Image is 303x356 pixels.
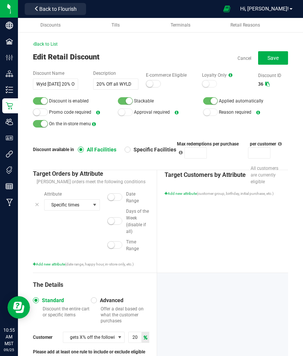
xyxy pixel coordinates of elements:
[219,98,263,104] span: Applied automatically
[202,72,251,79] label: Loyalty Only
[258,51,288,65] button: Save
[126,239,149,252] span: Time Range
[219,110,251,115] span: Reason required
[33,70,78,77] label: Discount Name
[126,191,149,204] span: Date Range
[251,165,281,185] span: All customers are currently eligible
[7,296,30,319] iframe: Resource center
[6,102,13,110] inline-svg: Retail
[267,55,279,61] span: Save
[129,332,141,343] input: Discount
[33,334,63,341] span: Customer
[6,86,13,93] inline-svg: Inventory
[49,121,91,126] span: On the in-store menu
[218,1,235,16] span: Open Ecommerce Menu
[40,306,91,318] p: Discount the entire cart or specific items
[33,169,115,178] span: Target Orders by Attribute
[33,52,100,61] span: Edit Retail Discount
[37,178,149,185] span: [PERSON_NAME] orders meet the following conditions
[165,191,197,196] span: Add new attribute
[6,22,13,29] inline-svg: Company
[258,72,288,79] label: Discount ID
[126,208,149,235] span: Days of the Week (disable if all)
[6,182,13,190] inline-svg: Reports
[93,70,138,77] label: Description
[197,191,273,196] span: (customer group, birthday, initial purchase, etc.)
[134,98,154,104] span: Stackable
[238,55,251,62] a: Cancel
[250,141,276,147] span: per customer
[6,199,13,206] inline-svg: Manufacturing
[44,191,100,197] label: Attribute
[45,200,90,210] span: Specific times
[63,332,115,343] span: gets X% off the following items
[3,327,15,347] p: 10:55 AM MST
[111,22,120,28] span: Tills
[6,70,13,77] inline-svg: Distribution
[33,146,78,153] span: Discount available in
[33,42,58,47] span: Back to List
[49,98,89,104] span: Discount is enabled
[40,22,61,28] span: Discounts
[131,146,176,153] span: Specific Facilities
[97,297,123,304] span: Advanced
[33,280,149,289] div: The Details
[6,150,13,158] inline-svg: Integrations
[98,306,149,324] p: Offer a deal based on what the customer purchases
[230,22,260,28] span: Retail Reasons
[49,110,91,115] span: Promo code required
[6,134,13,142] inline-svg: User Roles
[240,6,289,12] span: Hi, [PERSON_NAME]!
[146,72,195,79] label: E-commerce Eligible
[6,38,13,45] inline-svg: Facilities
[39,297,64,304] span: Standard
[65,262,134,266] span: (date range, happy hour, in-store only, etc.)
[134,110,170,115] span: Approval required
[6,54,13,61] inline-svg: Configuration
[6,118,13,126] inline-svg: Users
[6,166,13,174] inline-svg: Tags
[177,141,239,147] span: Max redemptions per purchase
[165,171,247,179] span: Target Customers by Attribute
[258,82,263,87] span: 36
[84,146,116,153] span: All Facilities
[171,22,190,28] span: Terminals
[39,6,77,12] span: Back to Flourish
[3,347,15,353] p: 09/25
[33,262,65,266] span: Add new attribute
[25,3,86,15] button: Back to Flourish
